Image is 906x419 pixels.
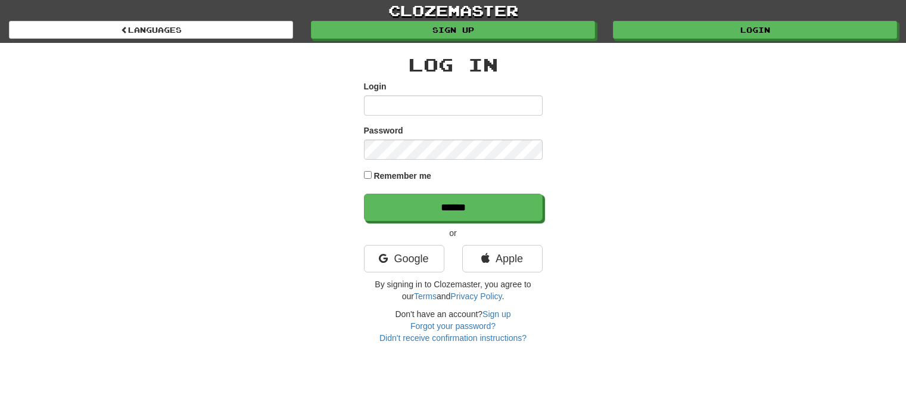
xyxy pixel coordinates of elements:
[364,227,543,239] p: or
[364,80,387,92] label: Login
[364,278,543,302] p: By signing in to Clozemaster, you agree to our and .
[462,245,543,272] a: Apple
[379,333,527,343] a: Didn't receive confirmation instructions?
[364,55,543,75] h2: Log In
[613,21,897,39] a: Login
[364,245,444,272] a: Google
[311,21,595,39] a: Sign up
[9,21,293,39] a: Languages
[450,291,502,301] a: Privacy Policy
[364,308,543,344] div: Don't have an account?
[414,291,437,301] a: Terms
[410,321,496,331] a: Forgot your password?
[373,170,431,182] label: Remember me
[482,309,510,319] a: Sign up
[364,125,403,136] label: Password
